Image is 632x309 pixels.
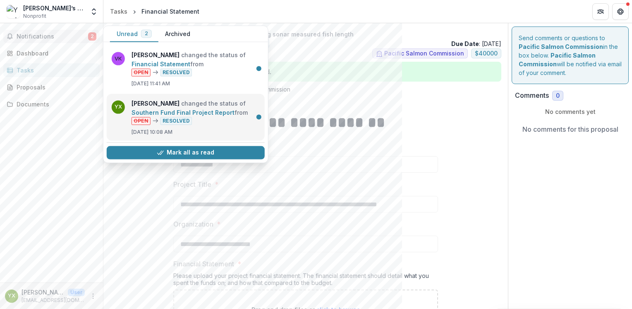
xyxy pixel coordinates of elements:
span: 2 [145,31,148,36]
button: Open entity switcher [88,3,100,20]
div: Task is completed! No further action needed. [110,62,501,82]
div: Documents [17,100,93,109]
a: Tasks [3,63,100,77]
p: [EMAIL_ADDRESS][DOMAIN_NAME] [22,297,85,304]
p: Project Title [173,179,211,189]
button: Mark all as read [107,146,265,159]
div: Please upload your project financial statement. The financial statement should detail what you sp... [173,272,438,290]
div: Tasks [17,66,93,75]
strong: Pacific Salmon Commission [519,52,596,68]
p: [PERSON_NAME] [22,288,65,297]
span: Notifications [17,33,88,40]
p: Organization [173,219,213,229]
p: changed the status of from [132,51,260,77]
p: No comments for this proposal [522,124,618,134]
h2: Comments [515,92,549,99]
a: Documents [3,97,100,111]
span: $ 40000 [475,50,498,57]
div: Financial Statement [141,7,199,16]
p: : [DATE] [451,39,501,48]
strong: Pacific Salmon Commission [519,43,603,50]
a: Dashboard [3,46,100,60]
a: Southern Fund Final Project Report [132,109,235,116]
span: 2 [88,32,96,41]
button: Unread [110,26,158,42]
button: More [88,291,98,301]
span: Pacific Salmon Commission [384,50,464,57]
strong: Due Date [451,40,479,47]
a: Tasks [107,5,131,17]
p: Financial Statement [173,259,234,269]
p: : [PERSON_NAME] from Pacific Salmon Commission [117,85,495,94]
div: [PERSON_NAME]’s Fisheries Consulting [23,4,85,12]
div: Yunbo Xie [8,293,15,299]
nav: breadcrumb [107,5,203,17]
span: Nonprofit [23,12,46,20]
p: No comments yet [515,107,625,116]
img: Yunbo’s Fisheries Consulting [7,5,20,18]
p: Multi-model estimates of salmon species from imaging sonar measured fish length [110,30,501,39]
div: Tasks [110,7,127,16]
button: Notifications2 [3,30,100,43]
button: Partners [592,3,609,20]
span: 0 [556,92,560,99]
p: User [68,289,85,296]
button: Get Help [612,3,629,20]
div: Proposals [17,83,93,92]
a: Financial Statement [132,60,190,68]
a: Proposals [3,80,100,94]
div: Dashboard [17,49,93,58]
p: changed the status of from [132,99,260,125]
div: Send comments or questions to in the box below. will be notified via email of your comment. [512,27,629,84]
button: Archived [158,26,197,42]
